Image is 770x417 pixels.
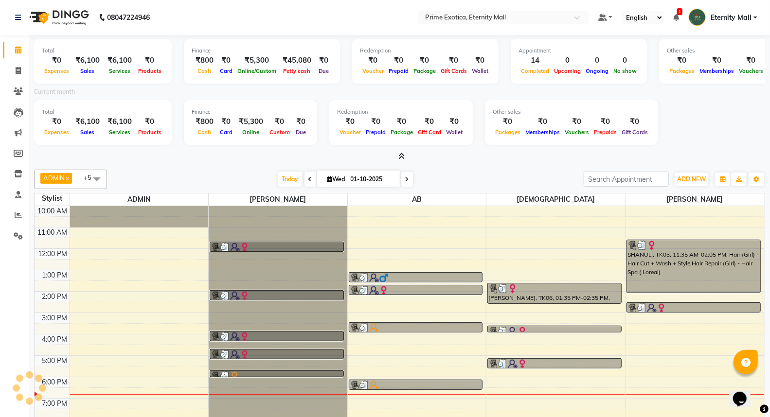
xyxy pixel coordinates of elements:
[488,326,621,332] div: [PERSON_NAME], TK08, 03:35 PM-03:50 PM, Eyebrow
[210,349,343,359] div: ZOYA, TK10, 04:40 PM-05:10 PM, Hair (Girl) - Hair Cut + Wash + Style
[562,116,591,127] div: ₹0
[217,129,235,136] span: Card
[316,68,331,74] span: Due
[675,173,708,186] button: ADD NEW
[415,116,444,127] div: ₹0
[583,68,611,74] span: Ongoing
[107,4,150,31] b: 08047224946
[72,55,104,66] div: ₹6,100
[584,172,669,187] input: Search Appointment
[210,291,343,300] div: sharaddha, TK05, 01:55 PM-02:25 PM, Hair (Girl) - Hair Styling
[36,227,70,238] div: 11:00 AM
[25,4,91,31] img: logo
[42,55,72,66] div: ₹0
[438,68,469,74] span: Gift Cards
[36,249,70,259] div: 12:00 PM
[729,378,760,407] iframe: chat widget
[583,55,611,66] div: 0
[736,68,766,74] span: Vouchers
[493,116,523,127] div: ₹0
[415,129,444,136] span: Gift Card
[493,108,650,116] div: Other sales
[523,129,562,136] span: Memberships
[562,129,591,136] span: Vouchers
[349,285,482,295] div: [PERSON_NAME], TK04, 01:40 PM-02:10 PM, Hair (Girl) - Haircut
[444,129,465,136] span: Wallet
[78,68,97,74] span: Sales
[36,206,70,216] div: 10:00 AM
[552,68,583,74] span: Upcoming
[677,175,706,183] span: ADD NEW
[697,68,736,74] span: Memberships
[267,129,292,136] span: Custom
[217,68,235,74] span: Card
[209,193,347,206] span: [PERSON_NAME]
[438,55,469,66] div: ₹0
[235,55,279,66] div: ₹5,300
[217,116,235,127] div: ₹0
[192,47,332,55] div: Finance
[40,270,70,280] div: 1:00 PM
[611,68,639,74] span: No show
[107,68,133,74] span: Services
[363,129,388,136] span: Prepaid
[348,193,486,206] span: AB
[136,55,164,66] div: ₹0
[591,116,619,127] div: ₹0
[136,129,164,136] span: Products
[519,55,552,66] div: 14
[388,116,415,127] div: ₹0
[34,87,75,96] label: Current month
[349,380,482,389] div: Salon eternity [PERSON_NAME], TK13, 06:05 PM-06:35 PM, Hair (Boy) - Hair Cut + Wash + Style
[444,116,465,127] div: ₹0
[386,68,411,74] span: Prepaid
[40,292,70,302] div: 2:00 PM
[104,116,136,127] div: ₹6,100
[293,129,308,136] span: Due
[40,356,70,366] div: 5:00 PM
[689,9,706,26] img: Eternity Mall
[235,68,279,74] span: Online/Custom
[360,68,386,74] span: Voucher
[42,116,72,127] div: ₹0
[104,55,136,66] div: ₹6,100
[40,377,70,387] div: 6:00 PM
[611,55,639,66] div: 0
[493,129,523,136] span: Packages
[469,68,491,74] span: Wallet
[591,129,619,136] span: Prepaids
[677,8,682,15] span: 1
[627,240,760,293] div: SHANULI, TK03, 11:35 AM-02:05 PM, Hair (Girl) - Hair Cut + Wash + Style,Hair Repair (Girl) - Hair...
[196,68,214,74] span: Cash
[107,129,133,136] span: Services
[360,47,491,55] div: Redemption
[192,55,217,66] div: ₹800
[697,55,736,66] div: ₹0
[486,193,625,206] span: [DEMOGRAPHIC_DATA]
[325,175,348,183] span: Wed
[411,55,438,66] div: ₹0
[217,55,235,66] div: ₹0
[40,313,70,323] div: 3:00 PM
[736,55,766,66] div: ₹0
[673,13,679,22] a: 1
[386,55,411,66] div: ₹0
[42,129,72,136] span: Expenses
[552,55,583,66] div: 0
[78,129,97,136] span: Sales
[72,116,104,127] div: ₹6,100
[281,68,313,74] span: Petty cash
[278,172,303,187] span: Today
[619,129,650,136] span: Gift Cards
[40,399,70,409] div: 7:00 PM
[42,68,72,74] span: Expenses
[469,55,491,66] div: ₹0
[235,116,267,127] div: ₹5,300
[627,303,760,312] div: purva, TK07, 02:30 PM-03:00 PM, Hair (Girl) - Haircut + Styling
[210,242,343,251] div: dinesvari, TK01, 11:40 AM-12:10 PM, Hair (Girl) - Haircut
[42,108,164,116] div: Total
[292,116,309,127] div: ₹0
[315,55,332,66] div: ₹0
[349,323,482,332] div: Salon eternity [PERSON_NAME], TK09, 03:25 PM-03:55 PM, Hair (Girl) - Hair Cut + Wash + Style
[43,174,65,182] span: ADMIN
